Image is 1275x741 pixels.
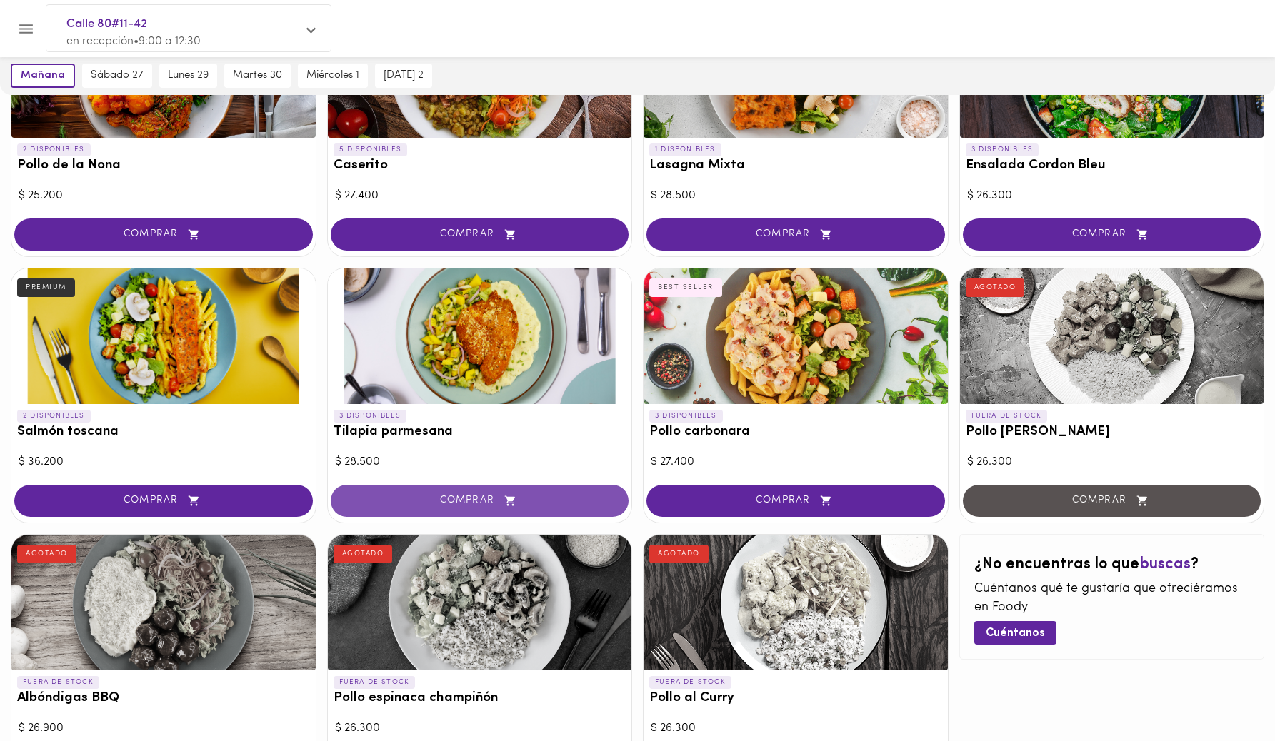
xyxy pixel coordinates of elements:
[981,228,1244,241] span: COMPRAR
[11,268,316,404] div: Salmón toscana
[649,278,722,297] div: BEST SELLER
[1192,658,1261,727] iframe: Messagebird Livechat Widget
[233,69,282,82] span: martes 30
[664,228,927,241] span: COMPRAR
[375,64,432,88] button: [DATE] 2
[1139,556,1191,573] span: buscas
[328,268,632,404] div: Tilapia parmesana
[349,228,611,241] span: COMPRAR
[335,720,625,737] div: $ 26.300
[17,410,91,423] p: 2 DISPONIBLES
[11,64,75,88] button: mañana
[334,545,393,563] div: AGOTADO
[17,545,76,563] div: AGOTADO
[66,15,296,34] span: Calle 80#11-42
[21,69,65,82] span: mañana
[306,69,359,82] span: miércoles 1
[649,545,709,563] div: AGOTADO
[14,218,313,251] button: COMPRAR
[966,158,1259,173] h3: Ensalada Cordon Bleu
[334,158,626,173] h3: Caserito
[335,454,625,470] div: $ 28.500
[19,188,309,204] div: $ 25.200
[224,64,291,88] button: martes 30
[651,454,941,470] div: $ 27.400
[334,691,626,706] h3: Pollo espinaca champiñón
[17,676,99,689] p: FUERA DE STOCK
[966,410,1048,423] p: FUERA DE STOCK
[91,69,144,82] span: sábado 27
[966,425,1259,440] h3: Pollo [PERSON_NAME]
[14,485,313,517] button: COMPRAR
[328,535,632,670] div: Pollo espinaca champiñón
[298,64,368,88] button: miércoles 1
[967,188,1257,204] div: $ 26.300
[649,143,721,156] p: 1 DISPONIBLES
[19,454,309,470] div: $ 36.200
[986,627,1045,640] span: Cuéntanos
[963,218,1261,251] button: COMPRAR
[32,228,295,241] span: COMPRAR
[11,535,316,670] div: Albóndigas BBQ
[32,495,295,507] span: COMPRAR
[334,143,408,156] p: 5 DISPONIBLES
[649,691,942,706] h3: Pollo al Curry
[974,580,1250,617] p: Cuéntanos qué te gustaría que ofreciéramos en Foody
[168,69,209,82] span: lunes 29
[17,143,91,156] p: 2 DISPONIBLES
[17,691,310,706] h3: Albóndigas BBQ
[967,454,1257,470] div: $ 26.300
[651,720,941,737] div: $ 26.300
[334,425,626,440] h3: Tilapia parmesana
[66,36,201,47] span: en recepción • 9:00 a 12:30
[9,11,44,46] button: Menu
[17,158,310,173] h3: Pollo de la Nona
[966,278,1025,297] div: AGOTADO
[664,495,927,507] span: COMPRAR
[335,188,625,204] div: $ 27.400
[646,218,945,251] button: COMPRAR
[19,720,309,737] div: $ 26.900
[644,535,948,670] div: Pollo al Curry
[17,278,75,297] div: PREMIUM
[649,425,942,440] h3: Pollo carbonara
[331,218,629,251] button: COMPRAR
[644,268,948,404] div: Pollo carbonara
[159,64,217,88] button: lunes 29
[974,621,1056,645] button: Cuéntanos
[649,158,942,173] h3: Lasagna Mixta
[17,425,310,440] h3: Salmón toscana
[82,64,152,88] button: sábado 27
[974,556,1250,573] h2: ¿No encuentras lo que ?
[960,268,1264,404] div: Pollo Tikka Massala
[334,410,407,423] p: 3 DISPONIBLES
[646,485,945,517] button: COMPRAR
[651,188,941,204] div: $ 28.500
[349,495,611,507] span: COMPRAR
[966,143,1039,156] p: 3 DISPONIBLES
[334,676,416,689] p: FUERA DE STOCK
[649,410,723,423] p: 3 DISPONIBLES
[331,485,629,517] button: COMPRAR
[384,69,424,82] span: [DATE] 2
[649,676,731,689] p: FUERA DE STOCK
